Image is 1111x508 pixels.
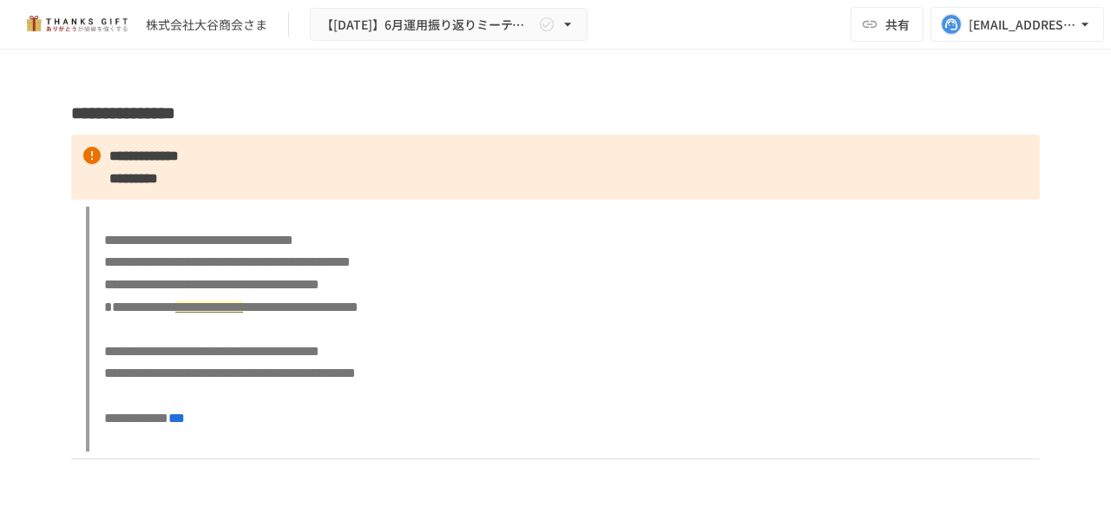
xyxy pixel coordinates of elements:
[21,10,132,38] img: mMP1OxWUAhQbsRWCurg7vIHe5HqDpP7qZo7fRoNLXQh
[146,16,267,34] div: 株式会社大谷商会さま
[969,14,1076,36] div: [EMAIL_ADDRESS][DOMAIN_NAME]
[930,7,1104,42] button: [EMAIL_ADDRESS][DOMAIN_NAME]
[885,15,910,34] span: 共有
[851,7,924,42] button: 共有
[321,14,535,36] span: 【[DATE]】6月運用振り返りミーティング（社内）
[310,8,588,42] button: 【[DATE]】6月運用振り返りミーティング（社内）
